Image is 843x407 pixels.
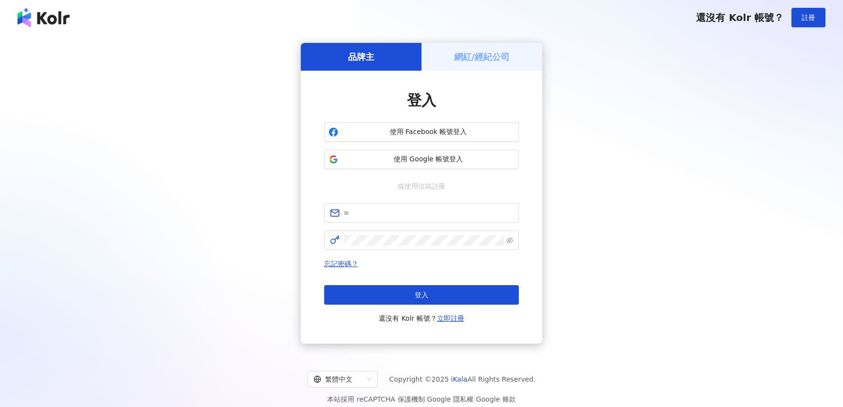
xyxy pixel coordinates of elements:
[348,51,374,63] h5: 品牌主
[474,395,476,403] span: |
[407,92,436,109] span: 登入
[327,393,515,405] span: 本站採用 reCAPTCHA 保護機制
[324,122,519,142] button: 使用 Facebook 帳號登入
[415,291,428,299] span: 登入
[791,8,825,27] button: 註冊
[379,312,464,324] span: 還沒有 Kolr 帳號？
[451,375,468,383] a: iKala
[802,14,815,21] span: 註冊
[389,373,536,385] span: Copyright © 2025 All Rights Reserved.
[427,395,474,403] a: Google 隱私權
[342,155,514,164] span: 使用 Google 帳號登入
[696,12,784,23] span: 還沒有 Kolr 帳號？
[391,181,452,192] span: 或使用信箱註冊
[506,237,513,244] span: eye-invisible
[476,395,516,403] a: Google 條款
[437,314,464,322] a: 立即註冊
[313,371,363,387] div: 繁體中文
[342,127,514,137] span: 使用 Facebook 帳號登入
[324,260,358,268] a: 忘記密碼？
[454,51,510,63] h5: 網紅/經紀公司
[324,150,519,169] button: 使用 Google 帳號登入
[18,8,70,27] img: logo
[425,395,427,403] span: |
[324,285,519,305] button: 登入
